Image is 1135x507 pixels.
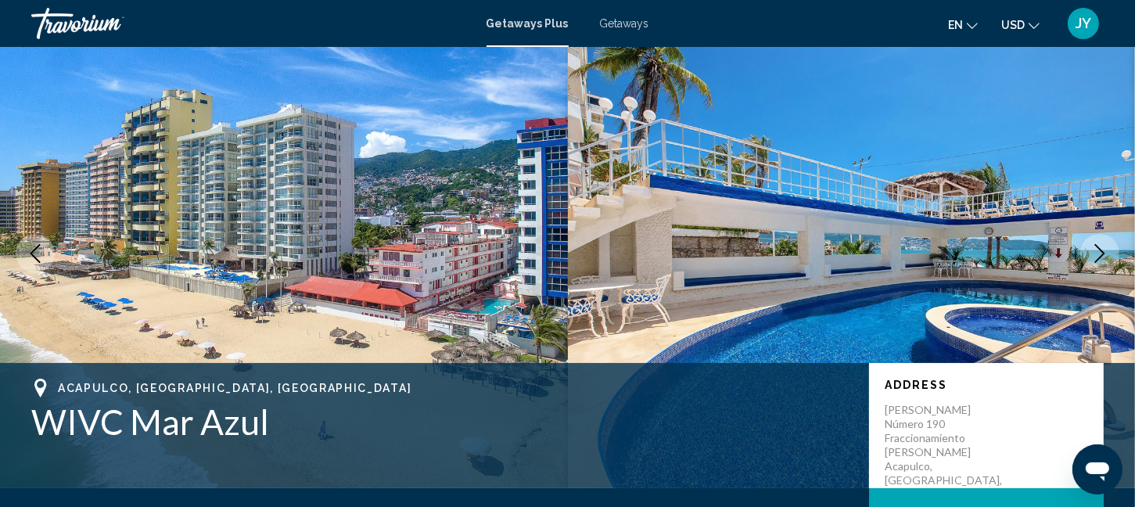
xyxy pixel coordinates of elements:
[1001,13,1040,36] button: Change currency
[948,13,978,36] button: Change language
[58,382,411,394] span: Acapulco, [GEOGRAPHIC_DATA], [GEOGRAPHIC_DATA]
[948,19,963,31] span: en
[31,401,853,442] h1: WIVC Mar Azul
[600,17,649,30] a: Getaways
[16,234,55,273] button: Previous image
[1076,16,1091,31] span: JY
[885,403,1010,502] p: [PERSON_NAME] Número 190 Fraccionamiento [PERSON_NAME] Acapulco, [GEOGRAPHIC_DATA], [GEOGRAPHIC_D...
[1072,444,1122,494] iframe: Button to launch messaging window
[1063,7,1104,40] button: User Menu
[487,17,569,30] a: Getaways Plus
[885,379,1088,391] p: Address
[31,8,471,39] a: Travorium
[1080,234,1119,273] button: Next image
[1001,19,1025,31] span: USD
